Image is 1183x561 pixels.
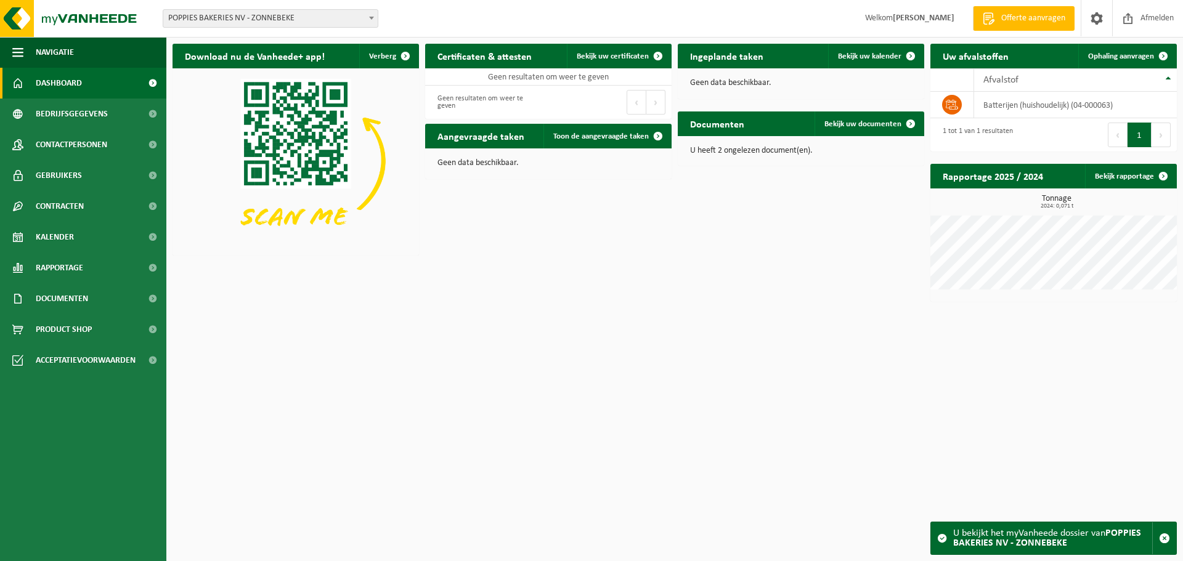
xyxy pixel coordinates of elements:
[425,68,672,86] td: Geen resultaten om weer te geven
[953,528,1141,548] strong: POPPIES BAKERIES NV - ZONNEBEKE
[543,124,670,148] a: Toon de aangevraagde taken
[36,37,74,68] span: Navigatie
[553,132,649,140] span: Toon de aangevraagde taken
[646,90,665,115] button: Next
[163,10,378,27] span: POPPIES BAKERIES NV - ZONNEBEKE
[425,44,544,68] h2: Certificaten & attesten
[173,68,419,253] img: Download de VHEPlus App
[359,44,418,68] button: Verberg
[937,195,1177,209] h3: Tonnage
[998,12,1068,25] span: Offerte aanvragen
[36,191,84,222] span: Contracten
[173,44,337,68] h2: Download nu de Vanheede+ app!
[577,52,649,60] span: Bekijk uw certificaten
[838,52,901,60] span: Bekijk uw kalender
[930,44,1021,68] h2: Uw afvalstoffen
[36,283,88,314] span: Documenten
[974,92,1177,118] td: batterijen (huishoudelijk) (04-000063)
[953,522,1152,554] div: U bekijkt het myVanheede dossier van
[937,203,1177,209] span: 2024: 0,071 t
[431,89,542,116] div: Geen resultaten om weer te geven
[1128,123,1152,147] button: 1
[1078,44,1176,68] a: Ophaling aanvragen
[983,75,1018,85] span: Afvalstof
[36,129,107,160] span: Contactpersonen
[678,44,776,68] h2: Ingeplande taken
[36,99,108,129] span: Bedrijfsgegevens
[690,147,912,155] p: U heeft 2 ongelezen document(en).
[1085,164,1176,188] a: Bekijk rapportage
[937,121,1013,148] div: 1 tot 1 van 1 resultaten
[828,44,923,68] a: Bekijk uw kalender
[369,52,396,60] span: Verberg
[36,222,74,252] span: Kalender
[425,124,537,148] h2: Aangevraagde taken
[1088,52,1154,60] span: Ophaling aanvragen
[36,345,136,376] span: Acceptatievoorwaarden
[1152,123,1171,147] button: Next
[930,164,1055,188] h2: Rapportage 2025 / 2024
[893,14,954,23] strong: [PERSON_NAME]
[1108,123,1128,147] button: Previous
[824,120,901,128] span: Bekijk uw documenten
[973,6,1075,31] a: Offerte aanvragen
[678,111,757,135] h2: Documenten
[567,44,670,68] a: Bekijk uw certificaten
[815,111,923,136] a: Bekijk uw documenten
[36,252,83,283] span: Rapportage
[627,90,646,115] button: Previous
[36,314,92,345] span: Product Shop
[36,160,82,191] span: Gebruikers
[437,159,659,167] p: Geen data beschikbaar.
[690,79,912,87] p: Geen data beschikbaar.
[36,68,82,99] span: Dashboard
[163,9,378,28] span: POPPIES BAKERIES NV - ZONNEBEKE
